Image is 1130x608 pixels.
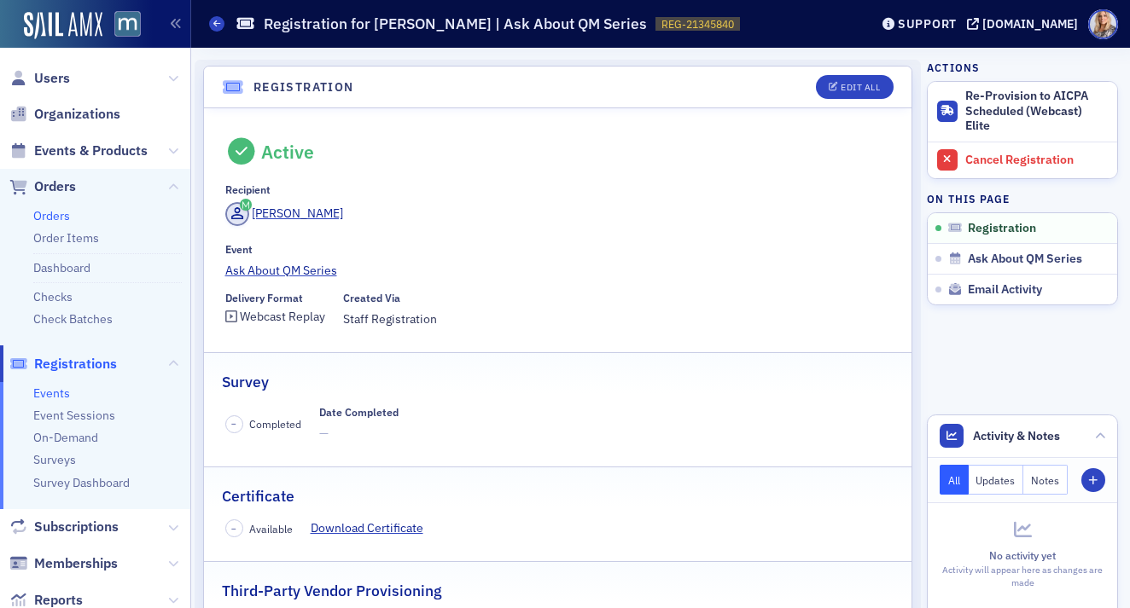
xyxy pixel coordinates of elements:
[982,16,1078,32] div: [DOMAIN_NAME]
[898,16,957,32] div: Support
[841,83,880,92] div: Edit All
[33,408,115,423] a: Event Sessions
[965,89,1109,134] div: Re-Provision to AICPA Scheduled (Webcast) Elite
[249,416,301,431] span: Completed
[33,385,70,401] a: Events
[264,14,647,34] h1: Registration for [PERSON_NAME] | Ask About QM Series
[34,142,148,160] span: Events & Products
[225,202,344,226] a: [PERSON_NAME]
[968,252,1082,267] span: Ask About QM Series
[343,292,400,304] div: Created Via
[33,311,113,327] a: Check Batches
[24,12,102,39] img: SailAMX
[9,554,118,573] a: Memberships
[225,243,253,256] div: Event
[33,430,98,445] a: On-Demand
[967,18,1084,30] button: [DOMAIN_NAME]
[928,82,1117,142] button: Re-Provision to AICPA Scheduled (Webcast) Elite
[816,75,893,99] button: Edit All
[9,355,117,373] a: Registrations
[973,427,1060,445] span: Activity & Notes
[34,69,70,88] span: Users
[940,564,1105,591] div: Activity will appear here as changes are made
[319,425,399,443] span: —
[222,485,294,507] h2: Certificate
[222,580,441,602] h2: Third-Party Vendor Provisioning
[33,208,70,223] a: Orders
[968,221,1036,236] span: Registration
[319,406,399,419] div: Date Completed
[33,230,99,246] a: Order Items
[231,418,236,430] span: –
[969,465,1024,495] button: Updates
[311,519,436,537] a: Download Certificate
[928,142,1117,178] a: Cancel Registration
[940,547,1105,563] div: No activity yet
[9,177,76,196] a: Orders
[114,11,141,38] img: SailAMX
[34,177,76,196] span: Orders
[225,292,303,304] div: Delivery Format
[9,142,148,160] a: Events & Products
[1023,465,1068,495] button: Notes
[661,17,734,32] span: REG-21345840
[33,452,76,467] a: Surveys
[225,183,271,196] div: Recipient
[34,355,117,373] span: Registrations
[231,523,236,535] span: –
[33,289,73,304] a: Checks
[927,191,1118,206] h4: On this page
[252,205,343,223] div: [PERSON_NAME]
[261,141,314,163] div: Active
[1088,9,1118,39] span: Profile
[249,521,293,536] span: Available
[9,105,120,124] a: Organizations
[240,312,325,321] div: Webcast Replay
[927,60,980,75] h4: Actions
[225,262,891,280] a: Ask About QM Series
[34,554,118,573] span: Memberships
[222,371,269,393] h2: Survey
[940,465,969,495] button: All
[253,78,354,96] h4: Registration
[965,153,1109,168] div: Cancel Registration
[9,518,119,536] a: Subscriptions
[343,310,437,328] span: Staff Registration
[9,69,70,88] a: Users
[968,282,1042,298] span: Email Activity
[102,11,141,40] a: View Homepage
[33,260,90,275] a: Dashboard
[33,475,130,490] a: Survey Dashboard
[34,105,120,124] span: Organizations
[34,518,119,536] span: Subscriptions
